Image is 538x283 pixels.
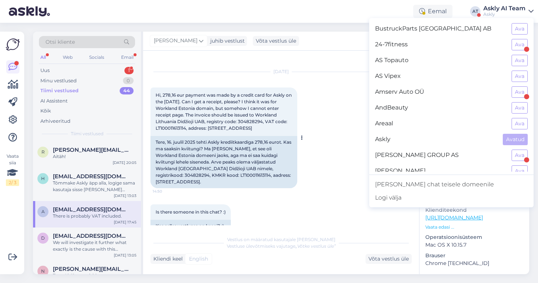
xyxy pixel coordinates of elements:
[6,37,20,51] img: Askly Logo
[114,219,137,225] div: [DATE] 17:45
[227,237,335,242] span: Vestlus on määratud kasutajale [PERSON_NAME]
[425,224,523,230] p: Vaata edasi ...
[512,55,528,66] button: Ava
[512,39,528,50] button: Ava
[153,189,180,194] span: 14:50
[41,235,45,241] span: d
[366,254,412,264] div: Võta vestlus üle
[483,6,526,11] div: Askly AI Team
[113,160,137,165] div: [DATE] 20:05
[40,67,50,74] div: Uus
[6,179,19,186] div: 2 / 3
[512,150,528,161] button: Ava
[375,23,506,35] span: BustruckParts [GEOGRAPHIC_DATA] AB
[156,92,293,131] span: Hi, 278,16 eur payment was made by a credit card for Askly on the [DATE]. Can I get a receipt, pl...
[375,71,506,82] span: AS Vipex
[39,53,47,62] div: All
[295,243,336,249] i: „Võtke vestlus üle”
[114,252,137,258] div: [DATE] 13:05
[413,5,452,18] div: Eemal
[120,87,134,94] div: 44
[369,191,534,204] div: Logi välja
[483,6,534,17] a: Askly AI TeamAskly
[375,102,506,114] span: AndBeauty
[41,268,45,274] span: n
[375,39,506,50] span: 24-7fitness
[150,220,231,232] div: Kas selles vestluses on keegi? :)
[53,173,129,180] span: heleri.otsmaa@gmail.com
[41,149,45,155] span: r
[512,86,528,98] button: Ava
[6,153,19,186] div: Vaata siia
[512,23,528,35] button: Ava
[512,118,528,129] button: Ava
[41,209,45,214] span: a
[375,150,506,161] span: [PERSON_NAME] GROUP AS
[375,55,506,66] span: AS Topauto
[53,180,137,193] div: Tõmmake Askly äpp alla, logige sama kasutaja sisse [PERSON_NAME] vajutate võta vestlus üle või [P...
[150,68,412,75] div: [DATE]
[61,53,74,62] div: Web
[40,87,79,94] div: Tiimi vestlused
[40,77,77,85] div: Minu vestlused
[425,252,523,259] p: Brauser
[53,239,137,252] div: We will investigate it further what exactly is the cause with this particular file that the uploa...
[470,6,480,17] div: AT
[227,243,336,249] span: Vestluse ülevõtmiseks vajutage
[40,107,51,115] div: Kõik
[123,77,134,85] div: 0
[124,67,134,74] div: 1
[150,255,183,263] div: Kliendi keel
[375,165,506,177] span: [PERSON_NAME]
[425,259,523,267] p: Chrome [TECHNICAL_ID]
[512,165,528,177] button: Ava
[512,102,528,114] button: Ava
[41,176,45,181] span: h
[503,134,528,145] button: Avatud
[53,206,129,213] span: aiste.maldaikiene@wrkland.com
[425,206,523,214] p: Klienditeekond
[53,147,129,153] span: reene@tupsunupsu.ee
[40,118,70,125] div: Arhiveeritud
[46,38,75,46] span: Otsi kliente
[53,213,137,219] div: There is probably VAT included.
[369,178,534,191] a: [PERSON_NAME] chat teisele domeenile
[53,153,137,160] div: Aitäh!
[156,209,226,215] span: Is there someone in this chat? :)
[154,37,197,45] span: [PERSON_NAME]
[512,71,528,82] button: Ava
[425,233,523,241] p: Operatsioonisüsteem
[425,214,483,221] a: [URL][DOMAIN_NAME]
[88,53,106,62] div: Socials
[425,241,523,249] p: Mac OS X 10.15.7
[120,53,135,62] div: Email
[150,136,297,188] div: Tere, 16. juulil 2025 tehti Askly krediitkaardiga 278,16 eurot. Kas ma saaksin kviitungi? Ma [PER...
[114,193,137,198] div: [DATE] 13:03
[375,86,506,98] span: Amserv Auto OÜ
[253,36,299,46] div: Võta vestlus üle
[375,118,506,129] span: Areaal
[40,97,68,105] div: AI Assistent
[207,37,245,45] div: juhib vestlust
[189,255,208,263] span: English
[71,130,103,137] span: Tiimi vestlused
[53,233,129,239] span: daria.karotkaya@ohi-s.com
[483,11,526,17] div: Askly
[375,134,497,145] span: Askly
[53,266,129,272] span: nelly.vahtramaa@bustruckparts.com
